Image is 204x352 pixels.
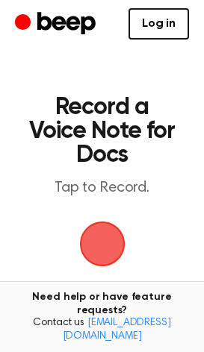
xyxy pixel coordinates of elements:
span: Contact us [9,317,195,343]
a: Log in [129,8,189,40]
img: Beep Logo [80,221,125,266]
a: Beep [15,10,99,39]
h1: Record a Voice Note for Docs [27,95,177,167]
a: [EMAIL_ADDRESS][DOMAIN_NAME] [63,318,171,342]
p: Tap to Record. [27,179,177,198]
